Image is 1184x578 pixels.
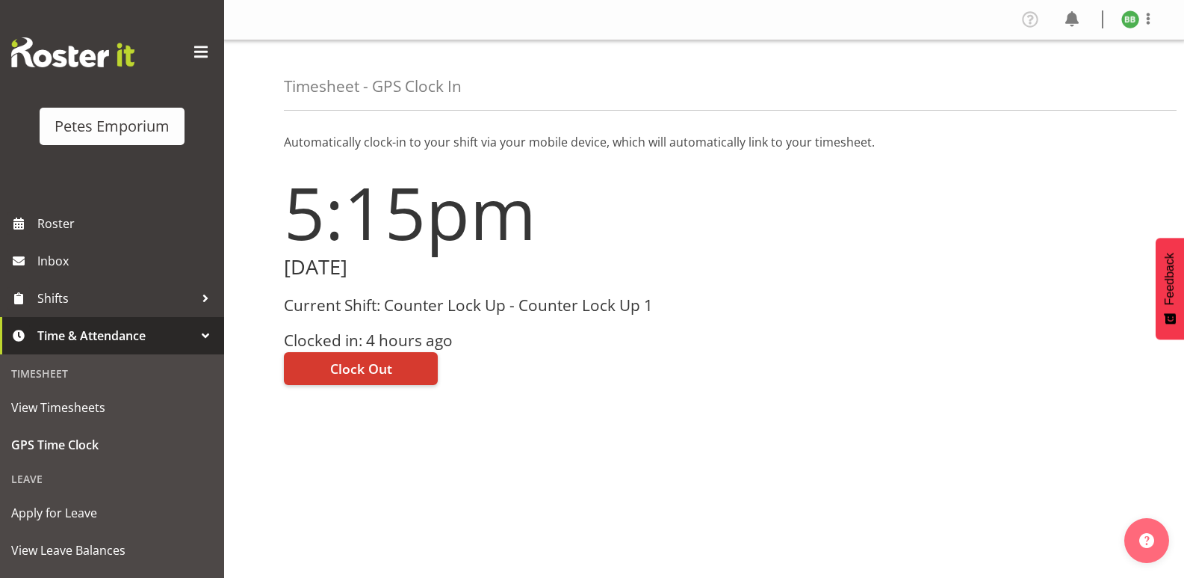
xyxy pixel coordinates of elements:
a: View Timesheets [4,389,220,426]
span: Apply for Leave [11,502,213,524]
a: GPS Time Clock [4,426,220,464]
h4: Timesheet - GPS Clock In [284,78,462,95]
h2: [DATE] [284,256,695,279]
button: Feedback - Show survey [1156,238,1184,339]
a: View Leave Balances [4,532,220,569]
a: Apply for Leave [4,494,220,532]
span: View Timesheets [11,396,213,419]
h3: Clocked in: 4 hours ago [284,332,695,349]
button: Clock Out [284,352,438,385]
span: View Leave Balances [11,539,213,562]
h3: Current Shift: Counter Lock Up - Counter Lock Up 1 [284,297,695,314]
span: GPS Time Clock [11,434,213,456]
span: Time & Attendance [37,325,194,347]
div: Petes Emporium [55,115,170,138]
span: Clock Out [330,359,392,378]
div: Timesheet [4,358,220,389]
img: Rosterit website logo [11,37,134,67]
span: Roster [37,212,217,235]
span: Shifts [37,287,194,310]
p: Automatically clock-in to your shift via your mobile device, which will automatically link to you... [284,133,1124,151]
span: Feedback [1163,253,1177,305]
h1: 5:15pm [284,172,695,253]
div: Leave [4,464,220,494]
img: help-xxl-2.png [1139,533,1154,548]
img: beena-bist9974.jpg [1121,10,1139,28]
span: Inbox [37,250,217,272]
